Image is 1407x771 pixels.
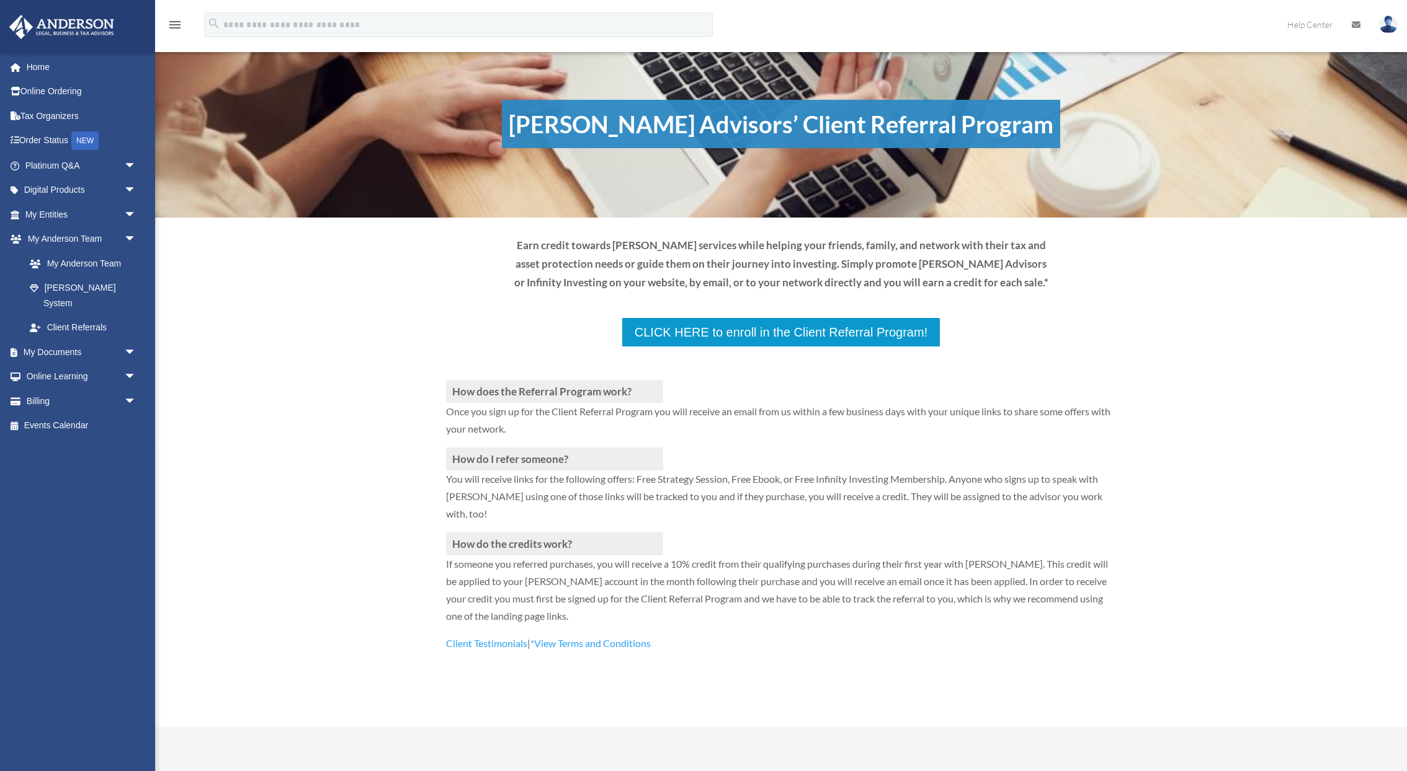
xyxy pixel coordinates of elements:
[446,555,1116,635] p: If someone you referred purchases, you will receive a 10% credit from their qualifying purchases ...
[621,317,941,348] a: CLICK HERE to enroll in the Client Referral Program!
[124,202,149,227] span: arrow_drop_down
[446,403,1116,447] p: Once you sign up for the Client Referral Program you will receive an email from us within a few b...
[446,532,663,555] h3: How do the credits work?
[446,635,1116,652] p: |
[17,276,155,315] a: [PERSON_NAME] System
[167,17,182,32] i: menu
[9,178,155,203] a: Digital Productsarrow_drop_down
[17,315,149,340] a: Client Referrals
[9,202,155,227] a: My Entitiesarrow_drop_down
[9,55,155,79] a: Home
[446,637,527,655] a: Client Testimonials
[9,364,155,389] a: Online Learningarrow_drop_down
[124,227,149,252] span: arrow_drop_down
[446,380,663,403] h3: How does the Referral Program work?
[9,104,155,128] a: Tax Organizers
[9,340,155,364] a: My Documentsarrow_drop_down
[9,153,155,178] a: Platinum Q&Aarrow_drop_down
[530,637,651,655] a: *View Terms and Conditions
[124,389,149,414] span: arrow_drop_down
[1379,15,1398,33] img: User Pic
[513,236,1049,291] p: Earn credit towards [PERSON_NAME] services while helping your friends, family, and network with t...
[446,447,663,470] h3: How do I refer someone?
[124,178,149,203] span: arrow_drop_down
[502,100,1060,148] h1: [PERSON_NAME] Advisors’ Client Referral Program
[124,364,149,390] span: arrow_drop_down
[9,227,155,252] a: My Anderson Teamarrow_drop_down
[9,389,155,413] a: Billingarrow_drop_down
[71,131,99,150] div: NEW
[9,128,155,154] a: Order StatusNEW
[17,251,155,276] a: My Anderson Team
[207,17,221,30] i: search
[124,340,149,365] span: arrow_drop_down
[124,153,149,178] span: arrow_drop_down
[9,79,155,104] a: Online Ordering
[446,470,1116,532] p: You will receive links for the following offers: Free Strategy Session, Free Ebook, or Free Infin...
[167,22,182,32] a: menu
[9,413,155,438] a: Events Calendar
[6,15,118,39] img: Anderson Advisors Platinum Portal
